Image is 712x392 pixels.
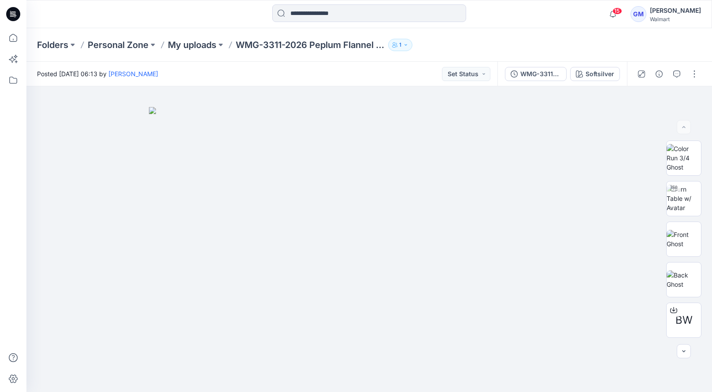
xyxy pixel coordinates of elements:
[168,39,216,51] a: My uploads
[650,16,701,22] div: Walmart
[108,70,158,78] a: [PERSON_NAME]
[88,39,148,51] a: Personal Zone
[586,69,614,79] div: Softsilver
[667,270,701,289] img: Back Ghost
[667,230,701,248] img: Front Ghost
[37,39,68,51] a: Folders
[650,5,701,16] div: [PERSON_NAME]
[675,312,693,328] span: BW
[667,185,701,212] img: Turn Table w/ Avatar
[667,144,701,172] img: Color Run 3/4 Ghost
[399,40,401,50] p: 1
[630,6,646,22] div: GM
[570,67,620,81] button: Softsilver
[520,69,561,79] div: WMG-3311-2026 Peplum Flannel Shirt_Full Colorway
[388,39,412,51] button: 1
[612,7,622,15] span: 15
[236,39,385,51] p: WMG-3311-2026 Peplum Flannel Shirt
[37,69,158,78] span: Posted [DATE] 06:13 by
[149,107,590,392] img: eyJhbGciOiJIUzI1NiIsImtpZCI6IjAiLCJzbHQiOiJzZXMiLCJ0eXAiOiJKV1QifQ.eyJkYXRhIjp7InR5cGUiOiJzdG9yYW...
[652,67,666,81] button: Details
[505,67,567,81] button: WMG-3311-2026 Peplum Flannel Shirt_Full Colorway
